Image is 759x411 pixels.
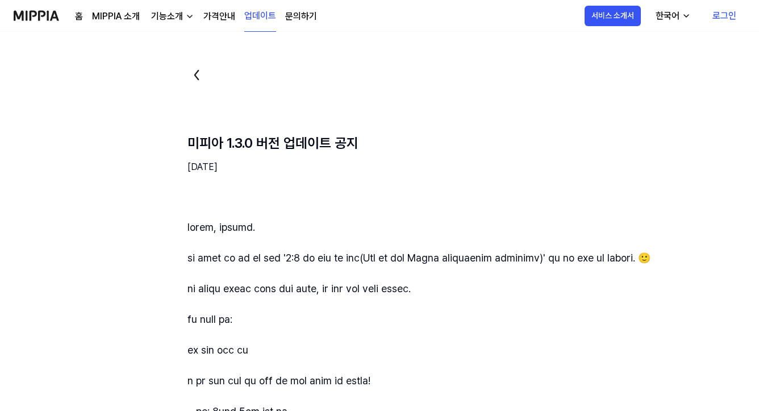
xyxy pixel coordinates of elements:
[149,10,185,23] div: 기능소개
[75,10,83,23] a: 홈
[203,10,235,23] a: 가격안내
[585,6,641,26] button: 서비스 소개서
[187,160,680,174] div: [DATE]
[149,10,194,23] button: 기능소개
[653,9,682,23] div: 한국어
[187,135,358,151] div: 미피아 1.3.0 버전 업데이트 공지
[244,1,276,32] a: 업데이트
[185,12,194,21] img: down
[647,5,698,27] button: 한국어
[92,10,140,23] a: MIPPIA 소개
[285,10,317,23] a: 문의하기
